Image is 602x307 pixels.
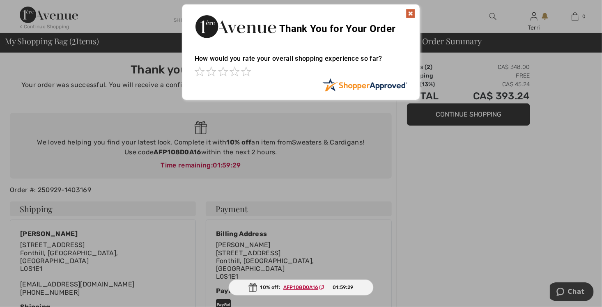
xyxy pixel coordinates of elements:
div: 10% off: [229,280,374,296]
span: Thank You for Your Order [279,23,395,34]
div: How would you rate your overall shopping experience so far? [195,46,407,78]
img: Thank You for Your Order [195,13,277,40]
span: 01:59:29 [333,284,353,291]
img: x [406,9,416,18]
img: Gift.svg [249,283,257,292]
ins: AFP108D0A16 [283,284,318,290]
span: Chat [18,6,35,13]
